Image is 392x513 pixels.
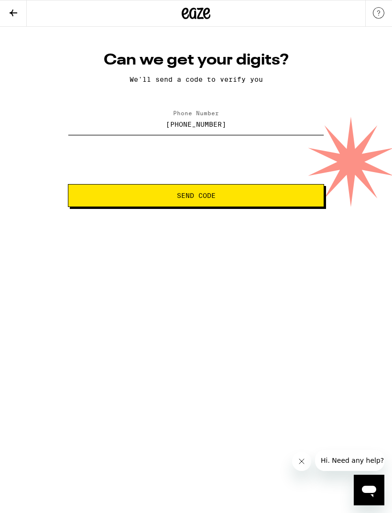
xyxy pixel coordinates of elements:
[354,475,384,505] iframe: Button to launch messaging window
[68,76,324,83] p: We'll send a code to verify you
[292,452,311,471] iframe: Close message
[173,110,219,116] label: Phone Number
[68,113,324,135] input: Phone Number
[177,192,216,199] span: Send Code
[68,51,324,70] h1: Can we get your digits?
[315,450,384,471] iframe: Message from company
[68,184,324,207] button: Send Code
